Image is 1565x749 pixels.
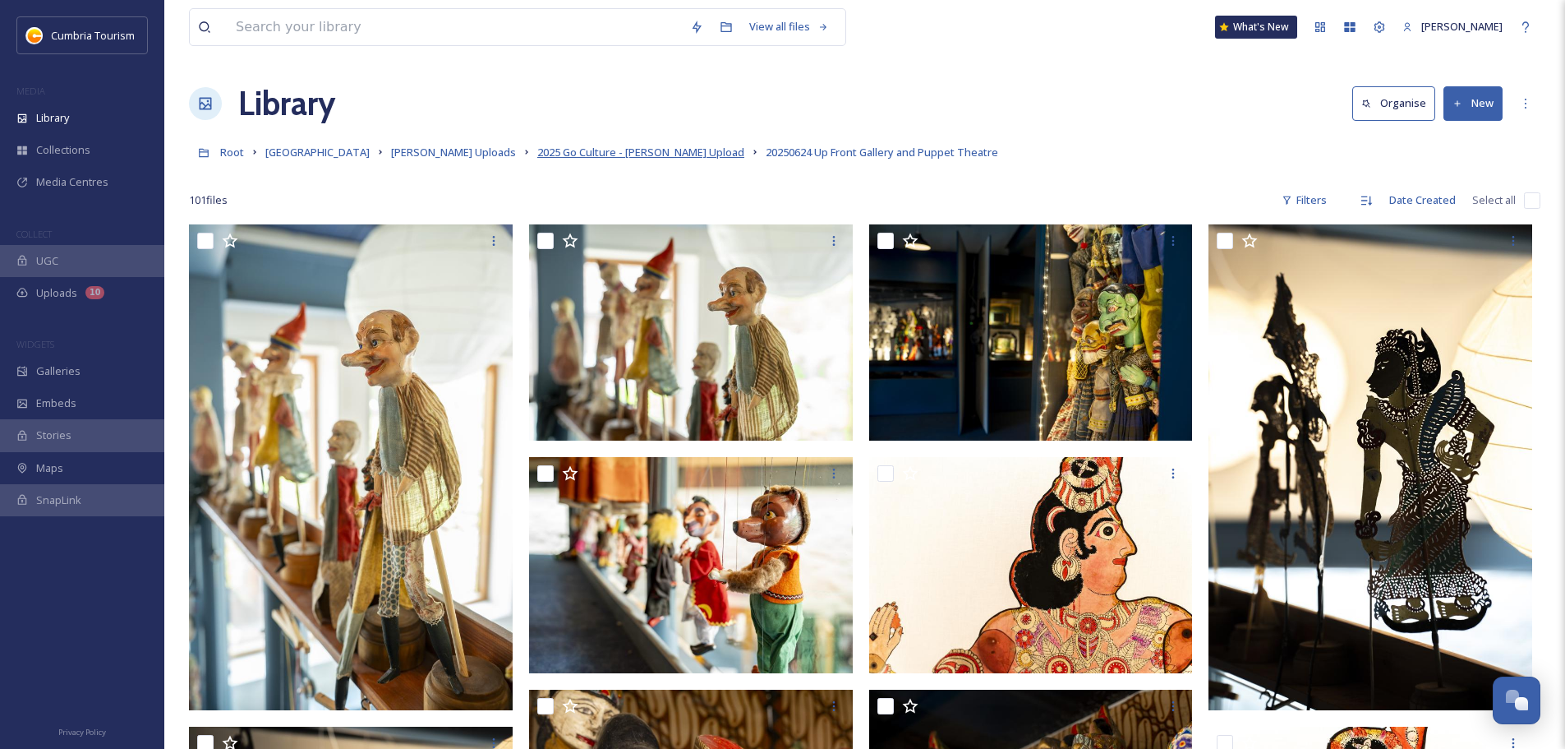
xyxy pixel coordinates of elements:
[36,285,77,301] span: Uploads
[51,28,135,43] span: Cumbria Tourism
[58,721,106,741] a: Privacy Policy
[36,253,58,269] span: UGC
[741,11,837,43] a: View all files
[36,460,63,476] span: Maps
[265,145,370,160] span: [GEOGRAPHIC_DATA]
[537,142,744,162] a: 2025 Go Culture - [PERSON_NAME] Upload
[1493,677,1540,724] button: Open Chat
[189,224,513,710] img: CUMBRIATOURISM_250624_PaulMitchell_UpFront-83.jpg
[1394,11,1511,43] a: [PERSON_NAME]
[36,428,71,443] span: Stories
[228,9,682,45] input: Search your library
[529,224,853,441] img: CUMBRIATOURISM_250624_PaulMitchell_UpFront-82.jpg
[1443,86,1503,120] button: New
[1215,16,1297,39] a: What's New
[1273,184,1335,216] div: Filters
[36,395,76,411] span: Embeds
[36,492,81,508] span: SnapLink
[36,174,108,190] span: Media Centres
[36,110,69,126] span: Library
[16,228,52,240] span: COLLECT
[766,142,998,162] a: 20250624 Up Front Gallery and Puppet Theatre
[220,145,244,160] span: Root
[220,142,244,162] a: Root
[1381,184,1464,216] div: Date Created
[58,727,106,737] span: Privacy Policy
[85,286,104,299] div: 10
[16,338,54,350] span: WIDGETS
[529,457,853,673] img: CUMBRIATOURISM_250624_PaulMitchell_UpFront-78.jpg
[26,27,43,44] img: images.jpg
[869,457,1193,673] img: CUMBRIATOURISM_250624_PaulMitchell_UpFront-75.jpg
[189,192,228,208] span: 101 file s
[16,85,45,97] span: MEDIA
[537,145,744,160] span: 2025 Go Culture - [PERSON_NAME] Upload
[265,142,370,162] a: [GEOGRAPHIC_DATA]
[36,142,90,158] span: Collections
[869,224,1193,441] img: CUMBRIATOURISM_250624_PaulMitchell_UpFront-79.jpg
[1352,86,1435,120] button: Organise
[391,145,516,160] span: [PERSON_NAME] Uploads
[36,363,81,379] span: Galleries
[1421,19,1503,34] span: [PERSON_NAME]
[1208,224,1532,710] img: CUMBRIATOURISM_250624_PaulMitchell_UpFront-81.jpg
[238,79,335,128] a: Library
[766,145,998,160] span: 20250624 Up Front Gallery and Puppet Theatre
[1472,192,1516,208] span: Select all
[391,142,516,162] a: [PERSON_NAME] Uploads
